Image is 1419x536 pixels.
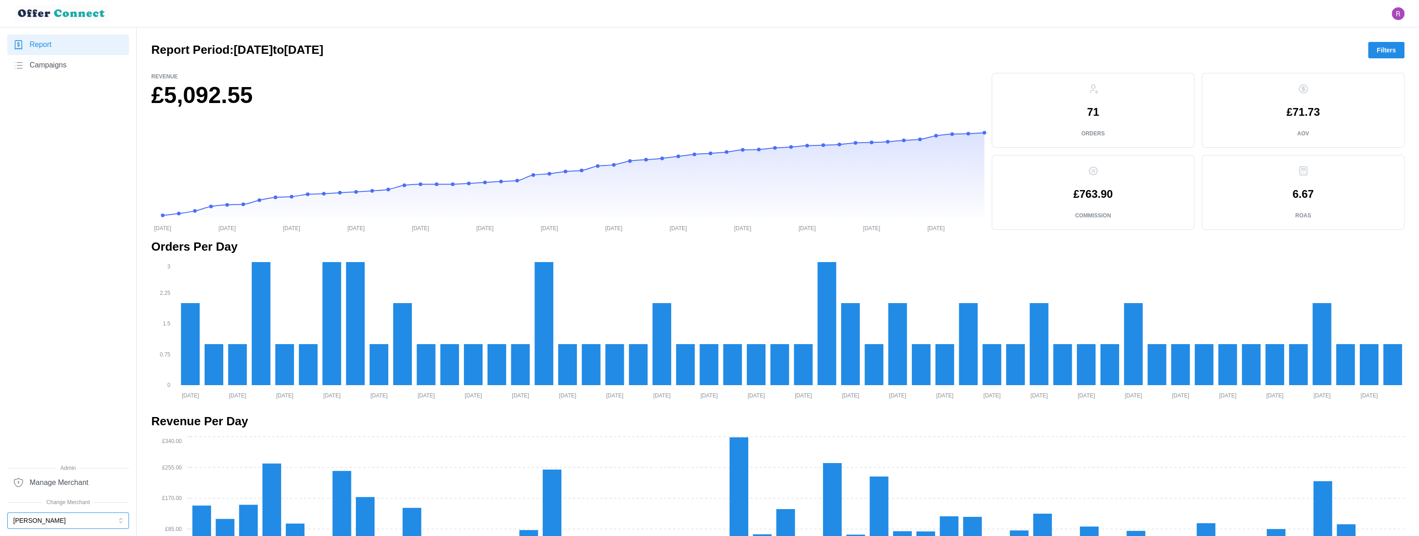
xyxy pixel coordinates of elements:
tspan: [DATE] [1266,392,1284,398]
tspan: [DATE] [229,392,246,398]
tspan: [DATE] [541,225,558,231]
tspan: [DATE] [465,392,482,398]
p: AOV [1297,130,1309,138]
tspan: [DATE] [412,225,429,231]
tspan: 2.25 [160,290,171,296]
a: Manage Merchant [7,472,129,493]
span: Campaigns [30,60,67,71]
span: Report [30,39,51,51]
tspan: [DATE] [842,392,859,398]
tspan: 1.5 [163,320,170,327]
tspan: [DATE] [347,225,365,231]
tspan: [DATE] [927,225,945,231]
p: £71.73 [1286,107,1320,118]
tspan: [DATE] [700,392,718,398]
tspan: [DATE] [889,392,906,398]
tspan: £85.00 [165,526,182,532]
p: 71 [1087,107,1099,118]
tspan: [DATE] [936,392,953,398]
tspan: [DATE] [1313,392,1331,398]
h2: Report Period: [DATE] to [DATE] [151,42,323,58]
tspan: [DATE] [606,392,623,398]
tspan: [DATE] [734,225,751,231]
tspan: [DATE] [323,392,340,398]
button: Filters [1368,42,1404,58]
tspan: £340.00 [162,438,182,444]
tspan: [DATE] [1172,392,1189,398]
tspan: [DATE] [1219,392,1236,398]
tspan: [DATE] [863,225,880,231]
h1: £5,092.55 [151,81,984,110]
img: loyalBe Logo [15,5,109,21]
tspan: 3 [167,263,170,269]
tspan: [DATE] [154,225,171,231]
tspan: 0 [167,382,170,388]
h2: Orders Per Day [151,239,1404,255]
tspan: [DATE] [370,392,388,398]
tspan: £255.00 [162,464,182,471]
span: Admin [7,464,129,473]
tspan: [DATE] [1125,392,1142,398]
tspan: [DATE] [417,392,435,398]
h2: Revenue Per Day [151,413,1404,429]
tspan: [DATE] [748,392,765,398]
tspan: [DATE] [219,225,236,231]
img: Ryan Gribben [1392,7,1404,20]
tspan: [DATE] [1361,392,1378,398]
tspan: [DATE] [559,392,576,398]
tspan: [DATE] [182,392,199,398]
tspan: [DATE] [276,392,293,398]
span: Change Merchant [7,498,129,507]
tspan: [DATE] [669,225,687,231]
tspan: [DATE] [605,225,622,231]
tspan: [DATE] [1030,392,1048,398]
p: £763.90 [1073,189,1113,200]
tspan: [DATE] [1078,392,1095,398]
a: Campaigns [7,55,129,76]
p: Revenue [151,73,984,81]
span: Manage Merchant [30,477,88,489]
p: 6.67 [1292,189,1314,200]
tspan: £170.00 [162,495,182,501]
a: Report [7,35,129,55]
tspan: 0.75 [160,351,171,358]
tspan: [DATE] [795,392,812,398]
tspan: [DATE] [476,225,494,231]
p: Orders [1081,130,1105,138]
tspan: [DATE] [283,225,300,231]
span: Filters [1377,42,1396,58]
tspan: [DATE] [983,392,1001,398]
p: ROAS [1295,212,1311,220]
tspan: [DATE] [512,392,529,398]
p: Commission [1075,212,1111,220]
tspan: [DATE] [798,225,816,231]
tspan: [DATE] [653,392,671,398]
button: Open user button [1392,7,1404,20]
button: [PERSON_NAME] [7,512,129,529]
